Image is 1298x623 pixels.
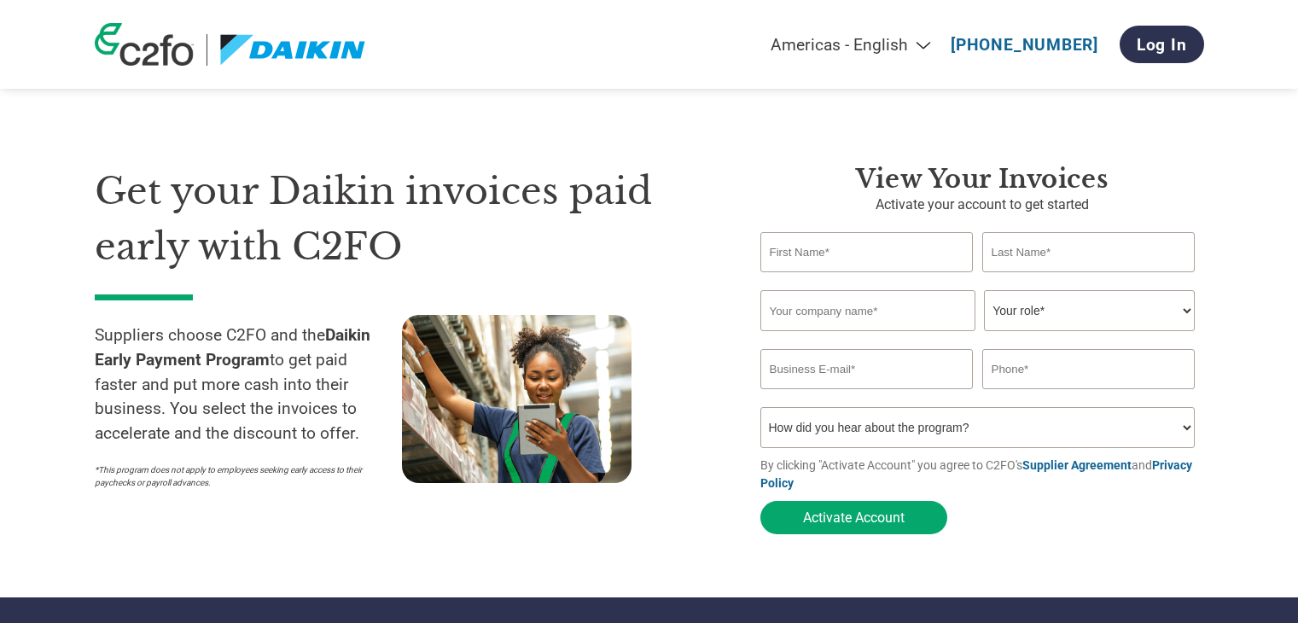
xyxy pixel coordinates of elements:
[760,333,1196,342] div: Invalid company name or company name is too long
[951,35,1098,55] a: [PHONE_NUMBER]
[95,325,370,370] strong: Daikin Early Payment Program
[760,274,974,283] div: Invalid first name or first name is too long
[95,164,709,274] h1: Get your Daikin invoices paid early with C2FO
[982,349,1196,389] input: Phone*
[982,232,1196,272] input: Last Name*
[760,391,974,400] div: Inavlid Email Address
[1120,26,1204,63] a: Log In
[760,290,975,331] input: Your company name*
[1022,458,1132,472] a: Supplier Agreement
[760,501,947,534] button: Activate Account
[760,232,974,272] input: First Name*
[95,23,194,66] img: c2fo logo
[402,315,632,483] img: supply chain worker
[95,323,402,446] p: Suppliers choose C2FO and the to get paid faster and put more cash into their business. You selec...
[760,195,1204,215] p: Activate your account to get started
[760,457,1204,492] p: By clicking "Activate Account" you agree to C2FO's and
[982,274,1196,283] div: Invalid last name or last name is too long
[760,164,1204,195] h3: View Your Invoices
[95,463,385,489] p: *This program does not apply to employees seeking early access to their paychecks or payroll adva...
[982,391,1196,400] div: Inavlid Phone Number
[760,458,1192,490] a: Privacy Policy
[220,34,367,66] img: Daikin
[760,349,974,389] input: Invalid Email format
[984,290,1195,331] select: Title/Role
